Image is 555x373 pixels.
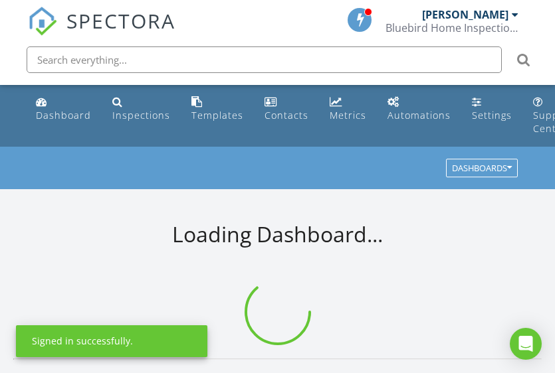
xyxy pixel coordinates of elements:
[472,109,512,121] div: Settings
[186,90,249,128] a: Templates
[422,8,508,21] div: [PERSON_NAME]
[36,109,91,121] div: Dashboard
[265,109,308,121] div: Contacts
[330,109,366,121] div: Metrics
[31,90,96,128] a: Dashboard
[452,164,512,173] div: Dashboards
[386,21,518,35] div: Bluebird Home Inspections, LLC
[324,90,372,128] a: Metrics
[382,90,456,128] a: Automations (Basic)
[191,109,243,121] div: Templates
[112,109,170,121] div: Inspections
[467,90,517,128] a: Settings
[446,159,518,178] button: Dashboards
[27,46,502,73] input: Search everything...
[259,90,314,128] a: Contacts
[28,7,57,36] img: The Best Home Inspection Software - Spectora
[107,90,175,128] a: Inspections
[510,328,542,360] div: Open Intercom Messenger
[32,335,133,348] div: Signed in successfully.
[66,7,175,35] span: SPECTORA
[28,18,175,46] a: SPECTORA
[388,109,451,121] div: Automations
